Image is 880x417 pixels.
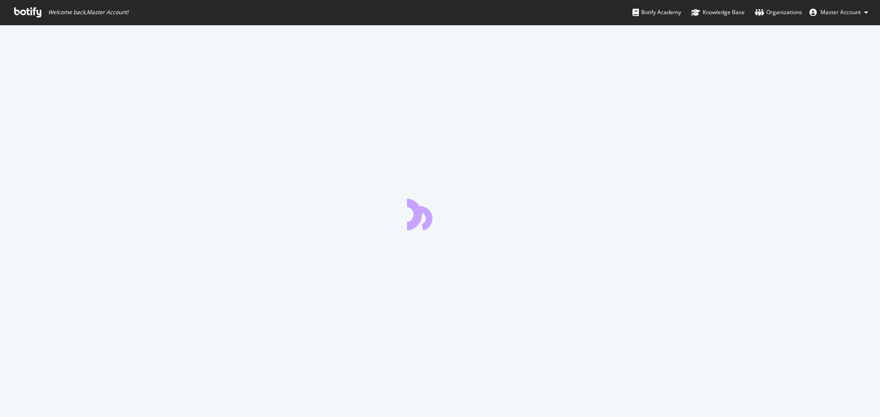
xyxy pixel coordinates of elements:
[632,8,681,17] div: Botify Academy
[755,8,802,17] div: Organizations
[407,197,473,230] div: animation
[820,8,861,16] span: Master Account
[802,5,875,20] button: Master Account
[48,9,128,16] span: Welcome back, Master Account !
[691,8,745,17] div: Knowledge Base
